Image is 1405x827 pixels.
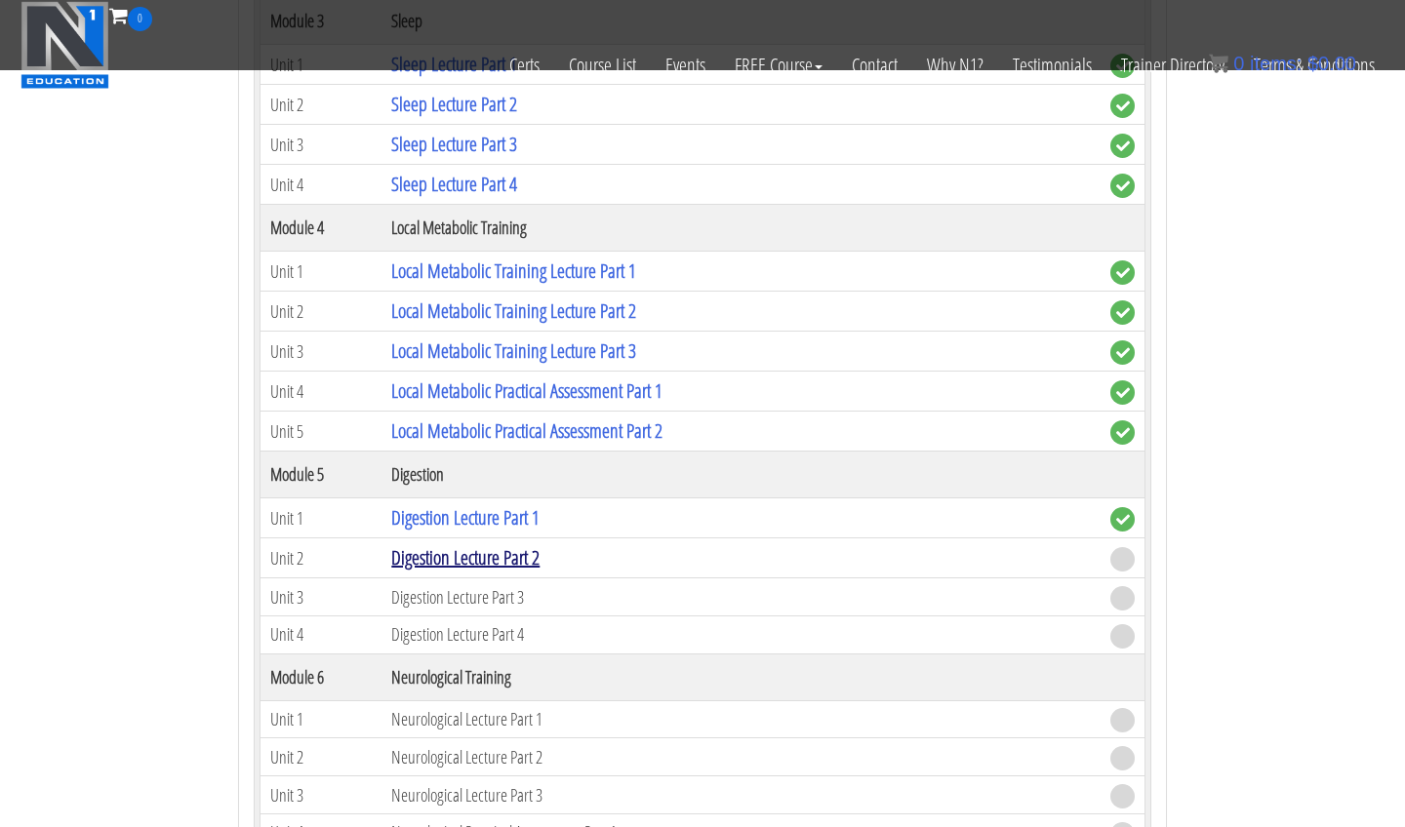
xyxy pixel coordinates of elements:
span: complete [1110,260,1135,285]
a: Certs [495,31,554,99]
a: Local Metabolic Practical Assessment Part 2 [391,417,662,444]
td: Unit 2 [261,85,382,125]
a: Course List [554,31,651,99]
td: Unit 3 [261,776,382,814]
td: Unit 3 [261,125,382,165]
a: Why N1? [912,31,998,99]
td: Unit 3 [261,578,382,616]
td: Neurological Lecture Part 1 [381,700,1101,738]
img: icon11.png [1209,54,1228,73]
a: Local Metabolic Practical Assessment Part 1 [391,377,662,404]
th: Module 5 [261,452,382,498]
a: Sleep Lecture Part 4 [391,171,517,197]
a: Contact [837,31,912,99]
th: Module 6 [261,653,382,700]
img: n1-education [20,1,109,89]
a: Digestion Lecture Part 2 [391,544,540,571]
span: complete [1110,507,1135,532]
span: 0 [1233,53,1244,74]
td: Unit 4 [261,372,382,412]
td: Unit 2 [261,738,382,776]
a: FREE Course [720,31,837,99]
td: Unit 3 [261,332,382,372]
td: Unit 2 [261,292,382,332]
a: Trainer Directory [1106,31,1239,99]
td: Unit 1 [261,700,382,738]
span: complete [1110,340,1135,365]
a: Local Metabolic Training Lecture Part 1 [391,257,636,284]
span: $ [1307,53,1318,74]
td: Digestion Lecture Part 3 [381,578,1101,616]
th: Module 4 [261,205,382,252]
a: 0 items: $0.00 [1209,53,1356,74]
span: complete [1110,174,1135,198]
span: complete [1110,134,1135,158]
td: Digestion Lecture Part 4 [381,616,1101,654]
a: Events [651,31,720,99]
a: Testimonials [998,31,1106,99]
td: Neurological Lecture Part 2 [381,738,1101,776]
span: complete [1110,94,1135,118]
th: Neurological Training [381,653,1101,700]
a: Sleep Lecture Part 3 [391,131,517,157]
td: Unit 2 [261,538,382,578]
th: Local Metabolic Training [381,205,1101,252]
td: Unit 1 [261,498,382,538]
span: complete [1110,420,1135,445]
a: Terms & Conditions [1239,31,1389,99]
a: Local Metabolic Training Lecture Part 3 [391,337,636,364]
a: Local Metabolic Training Lecture Part 2 [391,297,636,324]
td: Unit 4 [261,165,382,205]
span: 0 [128,7,152,31]
a: Sleep Lecture Part 2 [391,91,517,117]
td: Unit 1 [261,252,382,292]
span: complete [1110,380,1135,405]
td: Neurological Lecture Part 3 [381,776,1101,814]
span: complete [1110,300,1135,325]
td: Unit 5 [261,412,382,452]
a: Digestion Lecture Part 1 [391,504,540,531]
span: items: [1250,53,1302,74]
bdi: 0.00 [1307,53,1356,74]
td: Unit 4 [261,616,382,654]
a: 0 [109,2,152,28]
th: Digestion [381,452,1101,498]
